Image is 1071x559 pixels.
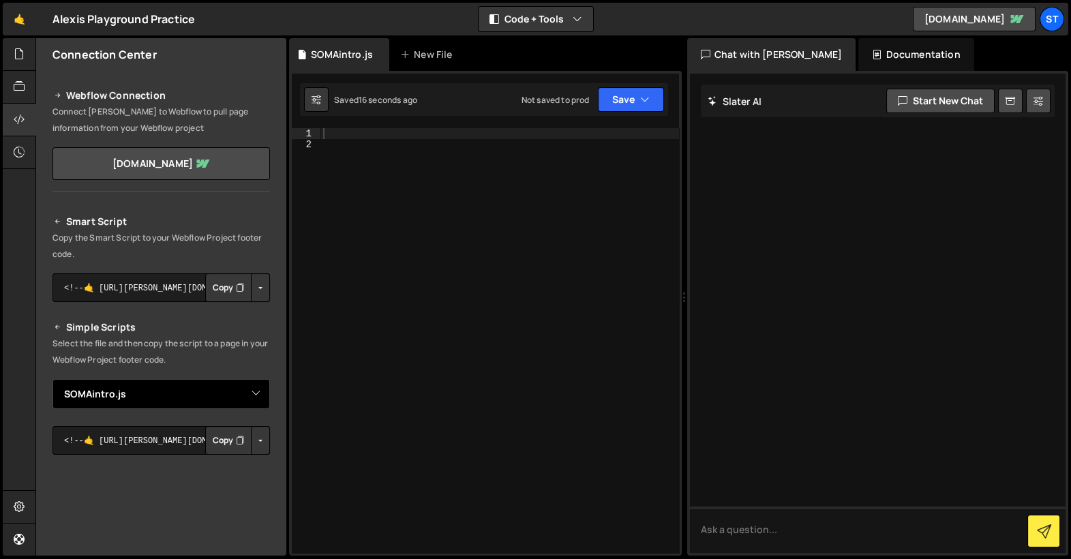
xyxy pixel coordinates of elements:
div: Not saved to prod [522,94,590,106]
h2: Smart Script [52,213,270,230]
p: Select the file and then copy the script to a page in your Webflow Project footer code. [52,335,270,368]
div: Documentation [858,38,974,71]
a: 🤙 [3,3,36,35]
div: SOMAintro.js [311,48,373,61]
button: Copy [205,426,252,455]
div: 16 seconds ago [359,94,417,106]
div: 1 [292,128,320,139]
h2: Webflow Connection [52,87,270,104]
textarea: <!--🤙 [URL][PERSON_NAME][DOMAIN_NAME]> <script>document.addEventListener("DOMContentLoaded", func... [52,426,270,455]
button: Copy [205,273,252,302]
div: 2 [292,139,320,150]
h2: Slater AI [708,95,762,108]
textarea: <!--🤙 [URL][PERSON_NAME][DOMAIN_NAME]> <script>document.addEventListener("DOMContentLoaded", func... [52,273,270,302]
a: St [1040,7,1064,31]
a: [DOMAIN_NAME] [52,147,270,180]
div: Chat with [PERSON_NAME] [687,38,856,71]
div: Alexis Playground Practice [52,11,195,27]
div: Saved [334,94,417,106]
button: Save [598,87,664,112]
p: Connect [PERSON_NAME] to Webflow to pull page information from your Webflow project [52,104,270,136]
a: [DOMAIN_NAME] [913,7,1036,31]
button: Start new chat [886,89,995,113]
h2: Simple Scripts [52,319,270,335]
div: New File [400,48,457,61]
div: Button group with nested dropdown [205,426,270,455]
h2: Connection Center [52,47,157,62]
button: Code + Tools [479,7,593,31]
p: Copy the Smart Script to your Webflow Project footer code. [52,230,270,262]
div: Button group with nested dropdown [205,273,270,302]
